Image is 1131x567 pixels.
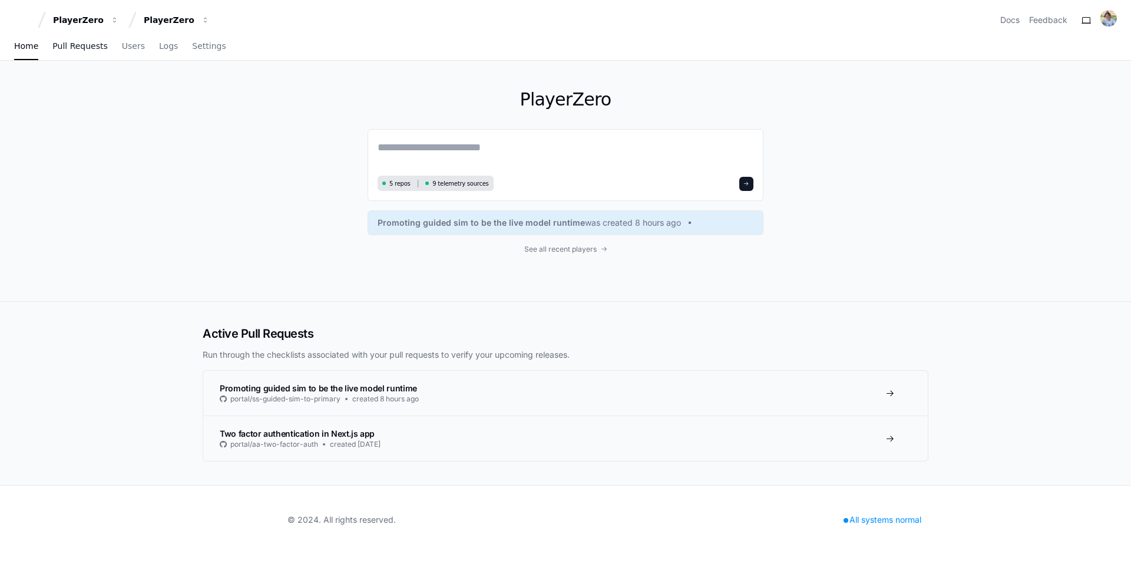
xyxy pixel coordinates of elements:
[585,217,681,229] span: was created 8 hours ago
[139,9,214,31] button: PlayerZero
[368,245,763,254] a: See all recent players
[368,89,763,110] h1: PlayerZero
[203,325,928,342] h2: Active Pull Requests
[220,428,375,439] span: Two factor authentication in Next.js app
[53,14,104,26] div: PlayerZero
[287,514,396,526] div: © 2024. All rights reserved.
[1029,14,1067,26] button: Feedback
[122,33,145,60] a: Users
[52,33,107,60] a: Pull Requests
[389,179,411,188] span: 5 repos
[14,42,38,50] span: Home
[203,416,928,461] a: Two factor authentication in Next.js appportal/aa-two-factor-authcreated [DATE]
[1100,10,1117,27] img: avatar
[159,42,178,50] span: Logs
[330,440,381,449] span: created [DATE]
[220,383,417,393] span: Promoting guided sim to be the live model runtime
[230,394,340,404] span: portal/ss-guided-sim-to-primary
[159,33,178,60] a: Logs
[48,9,124,31] button: PlayerZero
[192,42,226,50] span: Settings
[122,42,145,50] span: Users
[352,394,419,404] span: created 8 hours ago
[836,512,928,528] div: All systems normal
[192,33,226,60] a: Settings
[230,440,318,449] span: portal/aa-two-factor-auth
[203,349,928,361] p: Run through the checklists associated with your pull requests to verify your upcoming releases.
[432,179,488,188] span: 9 telemetry sources
[524,245,597,254] span: See all recent players
[378,217,753,229] a: Promoting guided sim to be the live model runtimewas created 8 hours ago
[144,14,194,26] div: PlayerZero
[203,371,928,416] a: Promoting guided sim to be the live model runtimeportal/ss-guided-sim-to-primarycreated 8 hours ago
[378,217,585,229] span: Promoting guided sim to be the live model runtime
[52,42,107,50] span: Pull Requests
[1000,14,1020,26] a: Docs
[14,33,38,60] a: Home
